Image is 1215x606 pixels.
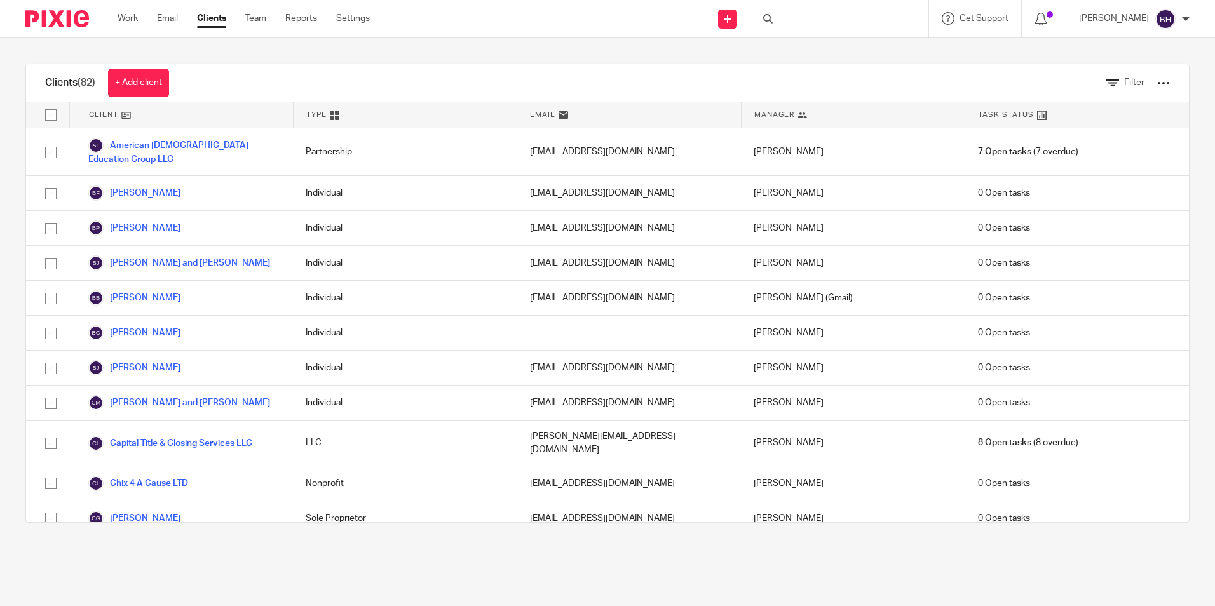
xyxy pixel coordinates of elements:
span: (8 overdue) [978,436,1078,449]
img: svg%3E [88,436,104,451]
div: [EMAIL_ADDRESS][DOMAIN_NAME] [517,281,741,315]
a: [PERSON_NAME] [88,185,180,201]
span: 0 Open tasks [978,512,1030,525]
input: Select all [39,103,63,127]
a: [PERSON_NAME] [88,325,180,340]
a: Work [118,12,138,25]
a: [PERSON_NAME] and [PERSON_NAME] [88,395,270,410]
div: Individual [293,246,517,280]
span: 0 Open tasks [978,257,1030,269]
a: American [DEMOGRAPHIC_DATA] Education Group LLC [88,138,280,166]
img: Pixie [25,10,89,27]
span: 0 Open tasks [978,187,1030,199]
span: 0 Open tasks [978,222,1030,234]
div: [PERSON_NAME] [741,501,965,535]
span: Task Status [978,109,1034,120]
div: [PERSON_NAME] [741,421,965,466]
span: 0 Open tasks [978,477,1030,490]
h1: Clients [45,76,95,90]
a: [PERSON_NAME] [88,290,180,306]
img: svg%3E [88,325,104,340]
div: LLC [293,421,517,466]
a: Email [157,12,178,25]
img: svg%3E [88,138,104,153]
a: Reports [285,12,317,25]
img: svg%3E [88,395,104,410]
img: svg%3E [88,255,104,271]
span: Type [306,109,327,120]
div: Sole Proprietor [293,501,517,535]
div: Individual [293,211,517,245]
div: [EMAIL_ADDRESS][DOMAIN_NAME] [517,466,741,501]
div: [EMAIL_ADDRESS][DOMAIN_NAME] [517,246,741,280]
img: svg%3E [88,185,104,201]
div: --- [517,316,741,350]
div: [PERSON_NAME] [741,466,965,501]
span: Client [89,109,118,120]
div: Individual [293,316,517,350]
span: 0 Open tasks [978,327,1030,339]
div: [EMAIL_ADDRESS][DOMAIN_NAME] [517,176,741,210]
div: [PERSON_NAME] [741,386,965,420]
div: [EMAIL_ADDRESS][DOMAIN_NAME] [517,128,741,175]
div: [PERSON_NAME] [741,176,965,210]
a: Clients [197,12,226,25]
span: 8 Open tasks [978,436,1031,449]
a: [PERSON_NAME] [88,360,180,375]
div: [PERSON_NAME] [741,128,965,175]
span: Email [530,109,555,120]
div: [EMAIL_ADDRESS][DOMAIN_NAME] [517,501,741,535]
span: 0 Open tasks [978,361,1030,374]
div: Individual [293,386,517,420]
img: svg%3E [88,511,104,526]
img: svg%3E [1155,9,1176,29]
a: [PERSON_NAME] and [PERSON_NAME] [88,255,270,271]
img: svg%3E [88,290,104,306]
span: 7 Open tasks [978,145,1031,158]
div: [PERSON_NAME] [741,351,965,385]
div: Individual [293,281,517,315]
img: svg%3E [88,220,104,236]
div: [PERSON_NAME] (Gmail) [741,281,965,315]
span: Manager [754,109,794,120]
span: (82) [78,77,95,88]
div: [EMAIL_ADDRESS][DOMAIN_NAME] [517,351,741,385]
div: [PERSON_NAME] [741,316,965,350]
div: [PERSON_NAME][EMAIL_ADDRESS][DOMAIN_NAME] [517,421,741,466]
img: svg%3E [88,476,104,491]
a: Capital Title & Closing Services LLC [88,436,252,451]
div: Nonprofit [293,466,517,501]
div: [EMAIL_ADDRESS][DOMAIN_NAME] [517,386,741,420]
p: [PERSON_NAME] [1079,12,1149,25]
div: Individual [293,176,517,210]
div: [EMAIL_ADDRESS][DOMAIN_NAME] [517,211,741,245]
a: Team [245,12,266,25]
a: + Add client [108,69,169,97]
span: Filter [1124,78,1144,87]
span: 0 Open tasks [978,292,1030,304]
a: [PERSON_NAME] [88,220,180,236]
div: Individual [293,351,517,385]
div: Partnership [293,128,517,175]
div: [PERSON_NAME] [741,211,965,245]
span: 0 Open tasks [978,396,1030,409]
div: [PERSON_NAME] [741,246,965,280]
img: svg%3E [88,360,104,375]
a: Settings [336,12,370,25]
span: (7 overdue) [978,145,1078,158]
span: Get Support [960,14,1008,23]
a: [PERSON_NAME] [88,511,180,526]
a: Chix 4 A Cause LTD [88,476,188,491]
